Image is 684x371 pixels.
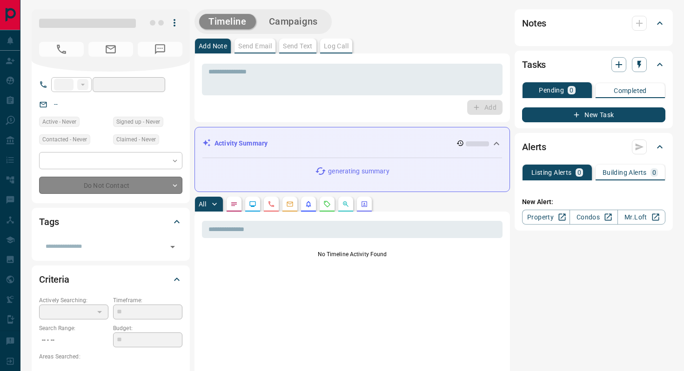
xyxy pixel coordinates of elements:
a: Property [522,210,570,225]
p: Pending [539,87,564,93]
svg: Notes [230,200,238,208]
p: Add Note [199,43,227,49]
h2: Alerts [522,139,546,154]
button: Campaigns [260,14,327,29]
svg: Emails [286,200,294,208]
p: Actively Searching: [39,296,108,305]
p: -- - -- [39,332,108,348]
p: Activity Summary [215,139,268,148]
div: Activity Summary [202,135,502,152]
svg: Listing Alerts [305,200,312,208]
p: generating summary [328,166,389,176]
span: Claimed - Never [116,135,156,144]
button: Open [166,240,179,253]
a: Mr.Loft [617,210,665,225]
div: Do Not Contact [39,177,182,194]
p: Timeframe: [113,296,182,305]
span: Active - Never [42,117,76,126]
span: No Number [39,42,84,57]
p: New Alert: [522,197,665,207]
h2: Notes [522,16,546,31]
div: Tags [39,211,182,233]
span: Contacted - Never [42,135,87,144]
h2: Tags [39,214,59,229]
p: 0 [570,87,573,93]
p: Search Range: [39,324,108,332]
svg: Opportunities [342,200,349,208]
p: Areas Searched: [39,352,182,361]
a: Condos [570,210,617,225]
p: 0 [577,169,581,176]
button: New Task [522,107,665,122]
p: Completed [614,87,647,94]
p: No Timeline Activity Found [202,250,503,258]
p: 0 [652,169,656,176]
a: -- [54,100,58,108]
div: Tasks [522,53,665,76]
svg: Calls [268,200,275,208]
button: Timeline [199,14,256,29]
span: No Email [88,42,133,57]
span: Signed up - Never [116,117,160,126]
p: All [199,201,206,207]
h2: Criteria [39,272,69,287]
span: No Number [138,42,182,57]
svg: Requests [323,200,331,208]
p: Budget: [113,324,182,332]
div: Criteria [39,268,182,291]
div: Notes [522,12,665,34]
h2: Tasks [522,57,546,72]
svg: Agent Actions [361,200,368,208]
p: Listing Alerts [531,169,572,176]
div: Alerts [522,136,665,158]
svg: Lead Browsing Activity [249,200,256,208]
p: Building Alerts [603,169,647,176]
